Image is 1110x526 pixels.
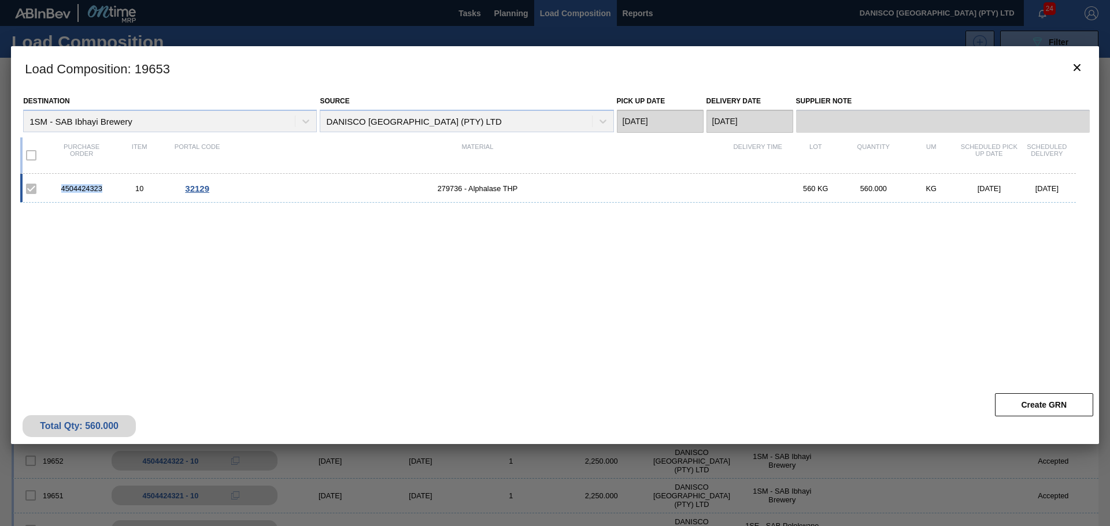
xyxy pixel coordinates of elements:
[31,421,127,431] div: Total Qty: 560.000
[706,97,761,105] label: Delivery Date
[168,143,226,167] div: Portal code
[729,143,787,167] div: Delivery Time
[902,143,960,167] div: UM
[617,110,704,133] input: mm/dd/yyyy
[845,184,902,193] div: 560.000
[185,184,209,193] span: 32129
[53,184,110,193] div: 4504424323
[960,184,1018,193] div: [DATE]
[53,143,110,167] div: Purchase order
[787,184,845,193] div: 560 KG
[845,143,902,167] div: Quantity
[1018,143,1076,167] div: Scheduled Delivery
[902,184,960,193] div: KG
[960,143,1018,167] div: Scheduled Pick up Date
[23,97,69,105] label: Destination
[706,110,793,133] input: mm/dd/yyyy
[226,184,729,193] span: 279736 - Alphalase THP
[110,184,168,193] div: 10
[995,393,1093,416] button: Create GRN
[11,46,1099,90] h3: Load Composition : 19653
[787,143,845,167] div: Lot
[110,143,168,167] div: Item
[617,97,665,105] label: Pick up Date
[226,143,729,167] div: Material
[320,97,349,105] label: Source
[1018,184,1076,193] div: [DATE]
[168,184,226,193] div: Go to Order
[796,93,1090,110] label: Supplier Note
